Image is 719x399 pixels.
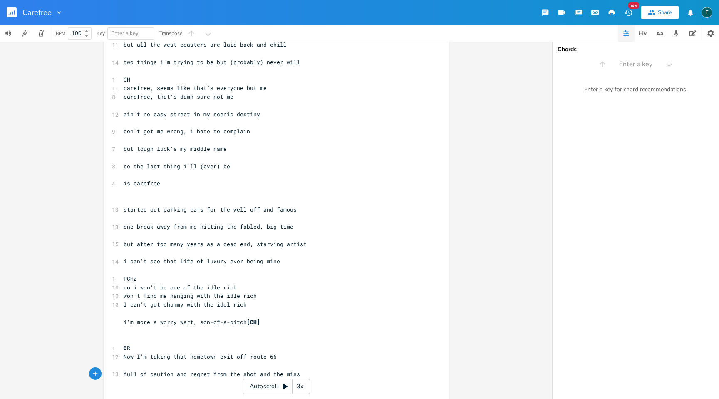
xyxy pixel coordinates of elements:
[124,206,297,213] span: started out parking cars for the well off and famous
[124,58,300,66] span: two things i'm trying to be but (probably) never will
[124,240,307,248] span: but after too many years as a dead end, starving artist
[124,180,160,187] span: is carefree
[243,379,310,394] div: Autoscroll
[124,84,267,92] span: carefree, seems like that’s everyone but me
[124,292,257,299] span: won't find me hanging with the idle rich
[293,379,307,394] div: 3x
[97,31,105,36] div: Key
[124,301,247,308] span: I can’t get chummy with the idol rich
[22,9,52,16] span: Carefree
[124,145,227,152] span: but tough luck's my middle name
[553,81,719,98] div: Enter a key for chord recommendations.
[247,318,260,326] span: [CH]
[558,47,714,52] div: Chords
[620,5,637,20] button: New
[124,41,287,48] span: but all the west coasters are laid back and chill
[124,76,130,83] span: CH
[56,31,65,36] div: BPM
[124,344,130,352] span: BR
[628,2,639,9] div: New
[124,275,137,282] span: PCH2
[702,7,712,18] div: edenmusic
[658,9,672,16] div: Share
[111,30,139,37] span: Enter a key
[159,31,182,36] div: Transpose
[124,257,280,265] span: i can't see that life of luxury ever being mine
[124,162,230,170] span: so the last thing i'll (ever) be
[702,3,712,22] button: E
[124,127,250,135] span: don't get me wrong, i hate to complain
[124,353,277,360] span: Now I’m taking that hometown exit off route 66
[619,60,652,69] span: Enter a key
[124,93,233,100] span: carefree, that’s damn sure not me
[124,223,293,230] span: one break away from me hitting the fabled, big time
[124,110,260,118] span: ain't no easy street in my scenic destiny
[124,370,300,378] span: full of caution and regret from the shot and the miss
[124,318,260,326] span: i'm more a worry wart, son-of-a-bitch
[641,6,679,19] button: Share
[124,284,237,291] span: no i won't be one of the idle rich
